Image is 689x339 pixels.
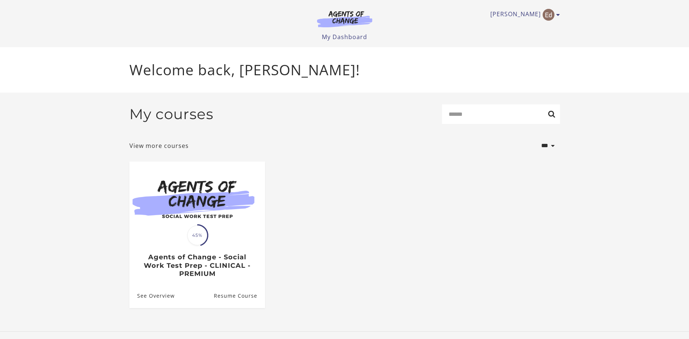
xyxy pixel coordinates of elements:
h3: Agents of Change - Social Work Test Prep - CLINICAL - PREMIUM [137,253,257,278]
a: Toggle menu [490,9,556,21]
a: My Dashboard [322,33,367,41]
p: Welcome back, [PERSON_NAME]! [129,59,560,81]
h2: My courses [129,105,213,123]
span: 45% [187,225,207,245]
a: Agents of Change - Social Work Test Prep - CLINICAL - PREMIUM: Resume Course [213,284,265,308]
img: Agents of Change Logo [309,10,380,27]
a: View more courses [129,141,189,150]
a: Agents of Change - Social Work Test Prep - CLINICAL - PREMIUM: See Overview [129,284,175,308]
